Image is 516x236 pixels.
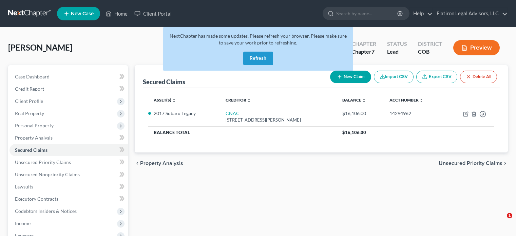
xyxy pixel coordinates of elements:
[342,110,378,117] div: $16,106.00
[9,168,128,181] a: Unsecured Nonpriority Claims
[418,40,442,48] div: District
[15,208,77,214] span: Codebtors Insiders & Notices
[170,33,347,46] span: NextChapter has made some updates. Please refresh your browser. Please make sure to save your wor...
[140,161,183,166] span: Property Analysis
[15,123,54,128] span: Personal Property
[502,161,508,166] i: chevron_right
[389,97,423,103] a: Acct Number unfold_more
[71,11,94,16] span: New Case
[148,126,337,139] th: Balance Total
[131,7,175,20] a: Client Portal
[172,98,176,103] i: unfold_more
[9,193,128,205] a: Executory Contracts
[15,220,31,226] span: Income
[336,7,398,20] input: Search by name...
[439,161,508,166] button: Unsecured Priority Claims chevron_right
[9,83,128,95] a: Credit Report
[9,144,128,156] a: Secured Claims
[135,161,140,166] i: chevron_left
[9,132,128,144] a: Property Analysis
[226,110,240,116] a: CNAC
[15,147,47,153] span: Secured Claims
[362,98,366,103] i: unfold_more
[387,40,407,48] div: Status
[226,117,331,123] div: [STREET_ADDRESS][PERSON_NAME]
[8,42,72,52] span: [PERSON_NAME]
[507,213,512,218] span: 1
[247,98,251,103] i: unfold_more
[389,110,439,117] div: 14294962
[330,71,371,83] button: New Claim
[9,71,128,83] a: Case Dashboard
[9,156,128,168] a: Unsecured Priority Claims
[342,130,366,135] span: $16,106.00
[15,171,80,177] span: Unsecured Nonpriority Claims
[15,159,71,165] span: Unsecured Priority Claims
[226,97,251,103] a: Creditor unfold_more
[135,161,183,166] button: chevron_left Property Analysis
[9,181,128,193] a: Lawsuits
[15,184,33,189] span: Lawsuits
[351,40,376,48] div: Chapter
[439,161,502,166] span: Unsecured Priority Claims
[453,40,500,55] button: Preview
[374,71,414,83] button: Import CSV
[371,48,375,55] span: 7
[387,48,407,56] div: Lead
[493,213,509,229] iframe: Intercom live chat
[15,74,50,79] span: Case Dashboard
[351,48,376,56] div: Chapter
[15,110,44,116] span: Real Property
[15,86,44,92] span: Credit Report
[15,196,58,202] span: Executory Contracts
[102,7,131,20] a: Home
[154,110,215,117] li: 2017 Subaru Legacy
[154,97,176,103] a: Asset(s) unfold_more
[342,97,366,103] a: Balance unfold_more
[460,71,497,83] button: Delete All
[419,98,423,103] i: unfold_more
[416,71,457,83] a: Export CSV
[418,48,442,56] div: COB
[433,7,508,20] a: Flatiron Legal Advisors, LLC
[410,7,433,20] a: Help
[15,135,53,141] span: Property Analysis
[15,98,43,104] span: Client Profile
[143,78,185,86] div: Secured Claims
[243,52,273,65] button: Refresh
